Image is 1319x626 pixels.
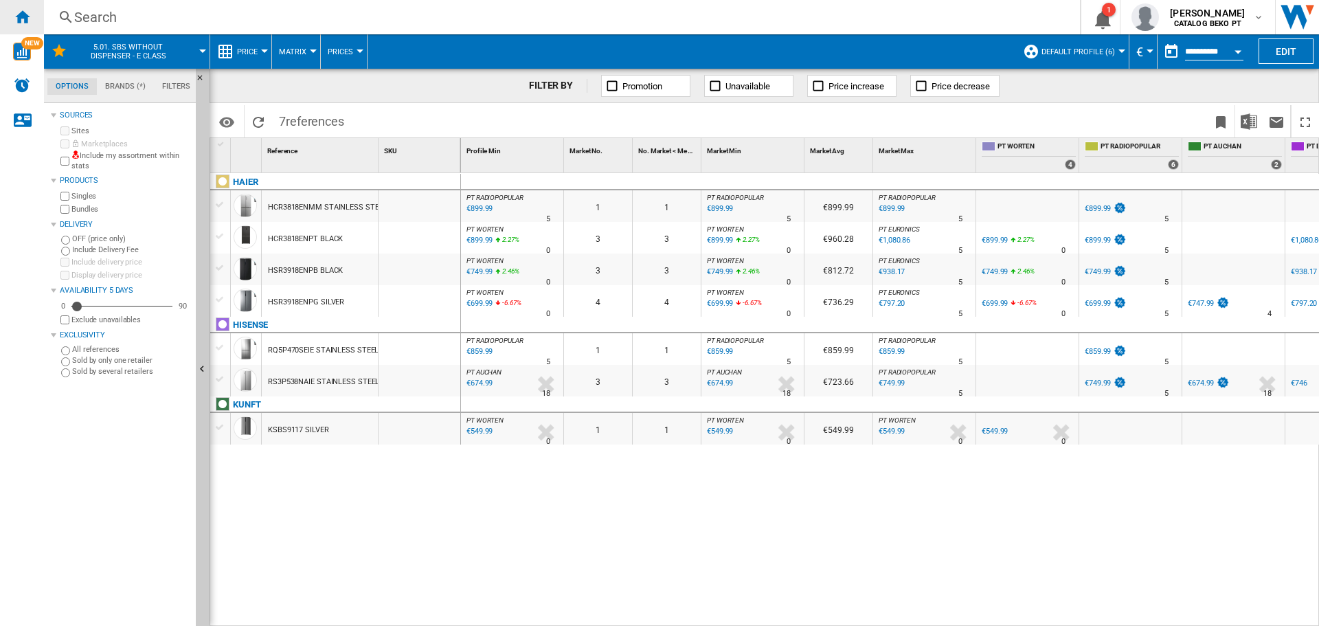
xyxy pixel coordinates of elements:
[635,138,701,159] div: No. Market < Me Sort None
[384,147,397,155] span: SKU
[564,365,632,396] div: 3
[787,212,791,226] div: Delivery Time : 5 days
[1113,297,1127,309] img: promotionV3.png
[61,247,70,256] input: Include Delivery Fee
[879,147,914,155] span: Market Max
[910,75,1000,97] button: Price decrease
[1289,265,1317,279] div: €938.17
[464,377,493,390] div: Last updated : Friday, 3 October 2025 04:35
[564,333,632,365] div: 1
[267,147,297,155] span: Reference
[787,244,791,258] div: Delivery Time : 0 day
[61,346,70,355] input: All references
[72,355,190,366] label: Sold by only one retailer
[787,435,791,449] div: Delivery Time : 0 day
[958,435,962,449] div: Delivery Time : 0 day
[601,75,690,97] button: Promotion
[1263,387,1272,401] div: Delivery Time : 18 days
[705,265,733,279] div: Last updated : Friday, 3 October 2025 04:11
[464,138,563,159] div: Profile Min Sort None
[73,43,183,60] span: 5.01. SBS without Dispenser - E Class
[877,377,905,390] div: Last updated : Friday, 3 October 2025 04:02
[958,212,962,226] div: Delivery Time : 5 days
[1082,138,1182,172] div: PT RADIOPOPULAR 6 offers sold by PT RADIOPOPULAR
[1174,19,1241,28] b: CATALOG BEKO PT
[1186,297,1230,311] div: €747.99
[1083,265,1127,279] div: €749.99
[1263,105,1290,137] button: Send this report by email
[1186,377,1230,390] div: €674.99
[21,37,43,49] span: NEW
[1113,265,1127,277] img: promotionV3.png
[60,126,69,135] input: Sites
[279,47,306,56] span: Matrix
[502,267,515,275] span: 2.46
[564,222,632,254] div: 3
[1113,202,1127,214] img: promotionV3.png
[61,357,70,366] input: Sold by only one retailer
[1292,105,1319,137] button: Maximize
[466,337,523,344] span: PT RADIOPOPULAR
[328,34,360,69] button: Prices
[466,225,504,233] span: PT WORTEN
[1164,307,1169,321] div: Delivery Time : 5 days
[1289,377,1307,390] div: €746
[980,234,1008,247] div: €899.99
[807,138,872,159] div: Market Avg Sort None
[1017,236,1030,243] span: 2.27
[58,301,69,311] div: 0
[704,75,793,97] button: Unavailable
[466,416,504,424] span: PT WORTEN
[1023,34,1122,69] div: Default profile (6)
[810,147,844,155] span: Market Avg
[464,345,493,359] div: Last updated : Friday, 3 October 2025 04:02
[877,265,905,279] div: Last updated : Friday, 3 October 2025 08:22
[546,355,550,369] div: Delivery Time : 5 days
[1136,34,1150,69] div: €
[979,138,1079,172] div: PT WORTEN 4 offers sold by PT WORTEN
[707,257,744,265] span: PT WORTEN
[982,427,1008,436] div: €549.99
[175,301,190,311] div: 90
[958,244,962,258] div: Delivery Time : 5 days
[1101,142,1179,153] span: PT RADIOPOPULAR
[564,285,632,317] div: 4
[743,236,755,243] span: 2.27
[72,344,190,355] label: All references
[237,34,264,69] button: Price
[464,202,493,216] div: Last updated : Friday, 3 October 2025 04:02
[877,345,905,359] div: Last updated : Friday, 3 October 2025 04:02
[1131,3,1159,31] img: profile.jpg
[546,435,550,449] div: Delivery Time : 0 day
[570,147,602,155] span: Market No.
[71,204,190,214] label: Bundles
[1113,345,1127,357] img: promotionV3.png
[502,236,515,243] span: 2.27
[635,138,701,159] div: Sort None
[1291,299,1317,308] div: €797.20
[879,225,920,233] span: PT EURONICS
[633,222,701,254] div: 3
[1188,379,1214,388] div: €674.99
[804,413,872,445] div: €549.99
[877,425,905,438] div: Last updated : Friday, 3 October 2025 07:49
[705,345,733,359] div: Last updated : Friday, 3 October 2025 04:02
[1041,34,1122,69] button: Default profile (6)
[546,212,550,226] div: Delivery Time : 5 days
[71,191,190,201] label: Singles
[622,81,662,91] span: Promotion
[14,77,30,93] img: alerts-logo.svg
[71,257,190,267] label: Include delivery price
[464,234,493,247] div: Last updated : Friday, 3 October 2025 01:48
[213,109,240,134] button: Options
[982,299,1008,308] div: €699.99
[268,255,343,287] div: HSR3918ENPB BLACK
[1289,297,1317,311] div: €797.20
[72,245,190,255] label: Include Delivery Fee
[1216,377,1230,388] img: promotionV3.png
[743,299,757,306] span: -6.67
[704,138,804,159] div: Market Min Sort None
[61,368,70,377] input: Sold by several retailers
[1164,212,1169,226] div: Delivery Time : 5 days
[71,126,190,136] label: Sites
